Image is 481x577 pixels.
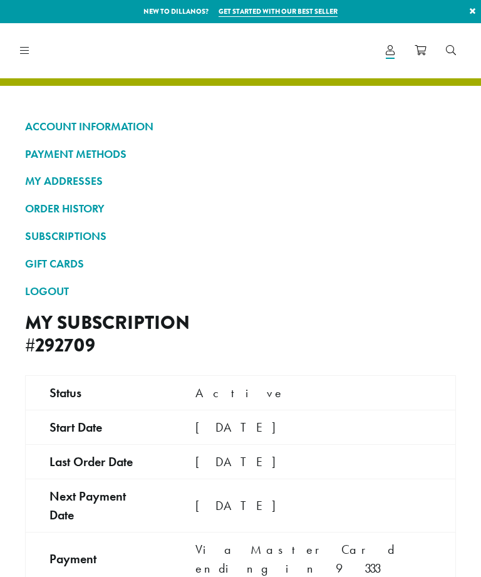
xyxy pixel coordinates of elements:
[172,479,455,533] td: [DATE]
[172,376,455,410] td: Active
[25,253,456,274] a: GIFT CARDS
[25,198,456,219] a: ORDER HISTORY
[26,445,172,479] td: Last order date
[195,541,395,576] span: Via MasterCard ending in 9333
[26,479,172,533] td: Next payment date
[25,170,456,192] a: MY ADDRESSES
[25,116,456,137] a: ACCOUNT INFORMATION
[25,143,456,165] a: PAYMENT METHODS
[25,311,232,356] h2: My Subscription #292709
[172,410,455,445] td: [DATE]
[26,376,172,410] td: Status
[26,410,172,445] td: Start date
[219,6,338,17] a: Get started with our best seller
[25,281,456,302] a: LOGOUT
[436,40,466,61] a: Search
[25,116,456,312] nav: Account pages
[25,226,456,247] a: SUBSCRIPTIONS
[172,445,455,479] td: [DATE]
